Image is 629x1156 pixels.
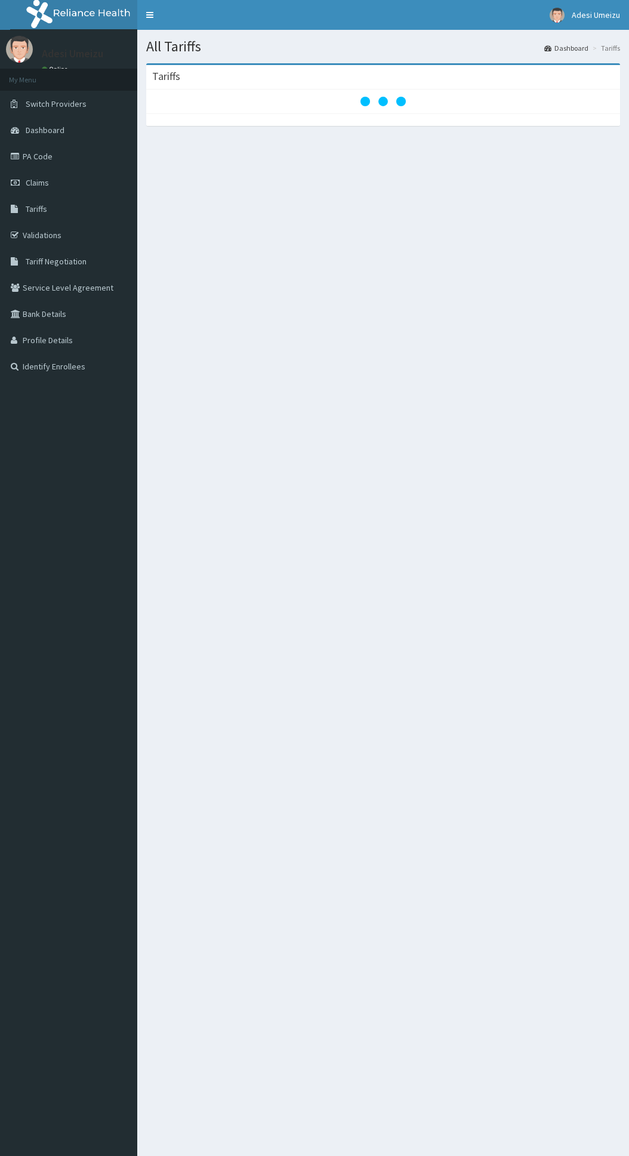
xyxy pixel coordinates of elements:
span: Tariffs [26,204,47,214]
img: User Image [550,8,565,23]
h1: All Tariffs [146,39,620,54]
a: Dashboard [544,43,588,53]
h3: Tariffs [152,71,180,82]
span: Tariff Negotiation [26,256,87,267]
p: Adesi Umeizu [42,48,103,59]
span: Switch Providers [26,98,87,109]
li: Tariffs [590,43,620,53]
span: Claims [26,177,49,188]
img: User Image [6,36,33,63]
span: Dashboard [26,125,64,135]
span: Adesi Umeizu [572,10,620,20]
svg: audio-loading [359,78,407,125]
a: Online [42,65,70,73]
